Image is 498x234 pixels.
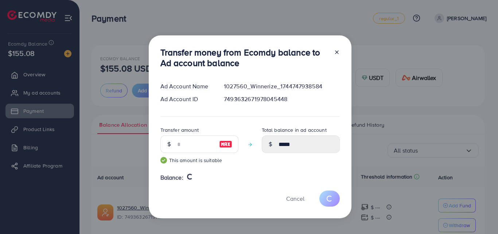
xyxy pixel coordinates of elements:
[155,95,218,103] div: Ad Account ID
[160,157,167,164] img: guide
[219,140,232,149] img: image
[160,157,238,164] small: This amount is suitable
[160,173,183,182] span: Balance:
[286,195,304,203] span: Cancel
[155,82,218,91] div: Ad Account Name
[218,95,345,103] div: 7493632671978045448
[218,82,345,91] div: 1027560_Winnerize_1744747938584
[262,126,327,134] label: Total balance in ad account
[467,201,493,229] iframe: Chat
[160,47,328,68] h3: Transfer money from Ecomdy balance to Ad account balance
[160,126,199,134] label: Transfer amount
[277,191,314,206] button: Cancel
